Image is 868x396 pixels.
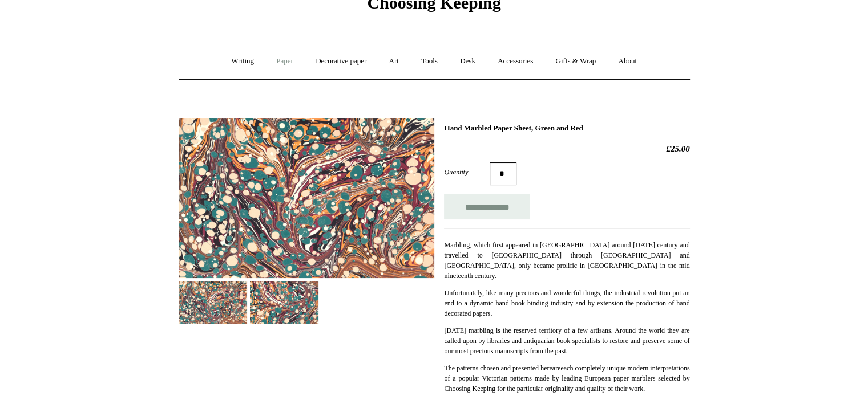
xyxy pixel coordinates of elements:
a: Art [379,46,409,76]
a: Decorative paper [305,46,377,76]
p: Marbling, which first appeared in [GEOGRAPHIC_DATA] around [DATE] century and travelled to [GEOGR... [444,240,689,281]
a: Accessories [487,46,543,76]
span: Unfortunately, like many precious and wonderful things, the industrial revolution put an end to a... [444,289,689,317]
a: Desk [450,46,486,76]
img: Hand Marbled Paper Sheet, Green and Red [250,281,318,324]
h2: £25.00 [444,144,689,154]
span: each completely unique modern interpretations of a popular Victorian patterns made by leading Eur... [444,364,689,393]
a: Choosing Keeping [367,2,500,10]
a: Tools [411,46,448,76]
a: About [608,46,647,76]
a: Writing [221,46,264,76]
label: Quantity [444,167,490,177]
span: The patterns chosen and presented here [444,364,552,372]
a: Paper [266,46,304,76]
a: Gifts & Wrap [545,46,606,76]
h1: Hand Marbled Paper Sheet, Green and Red [444,124,689,133]
img: Hand Marbled Paper Sheet, Green and Red [179,118,434,278]
span: are [552,364,561,372]
img: Hand Marbled Paper Sheet, Green and Red [179,281,247,324]
span: [DATE] marbling is the reserved territory of a few artisans. Around the world they are called upo... [444,326,689,355]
